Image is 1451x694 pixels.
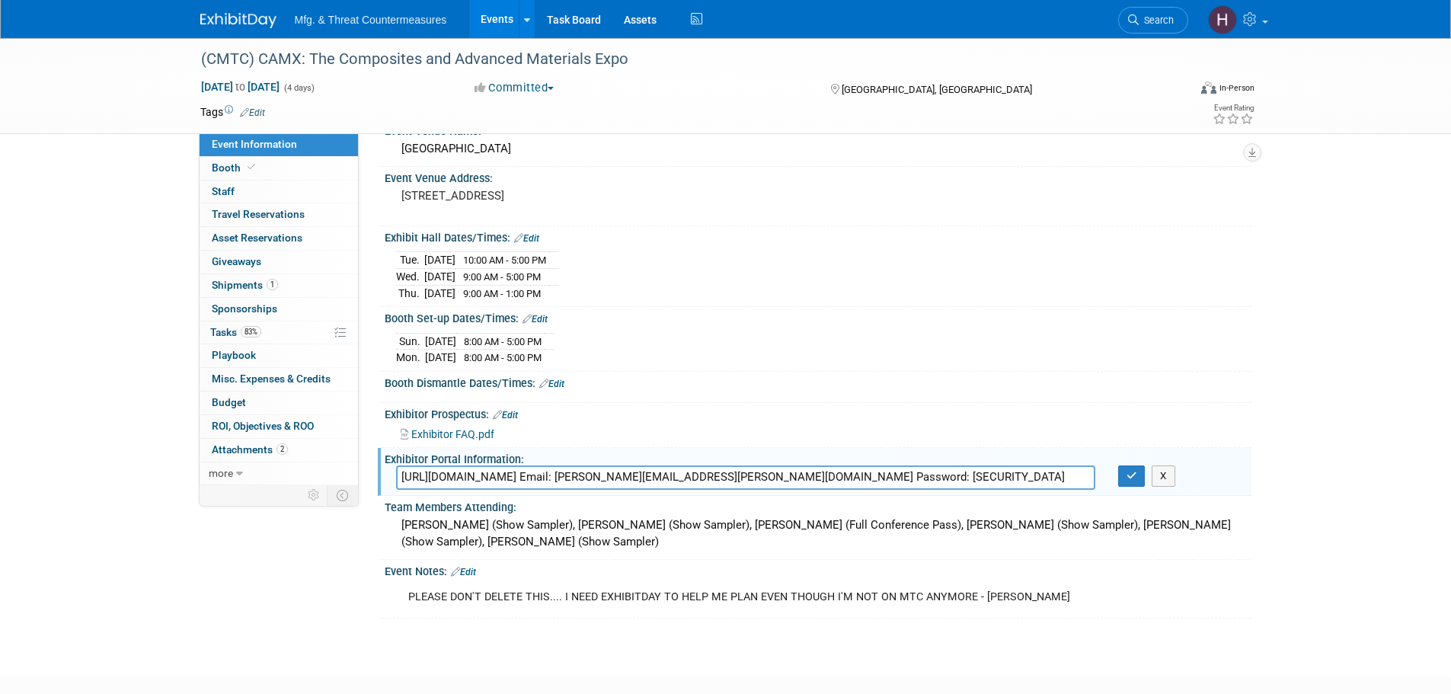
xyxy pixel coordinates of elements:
span: 9:00 AM - 1:00 PM [463,288,541,299]
div: Exhibit Hall Dates/Times: [385,226,1251,246]
div: [GEOGRAPHIC_DATA] [396,137,1240,161]
td: Tue. [396,252,424,269]
button: Committed [469,80,560,96]
span: 8:00 AM - 5:00 PM [464,336,542,347]
div: Event Rating [1213,104,1254,112]
i: Booth reservation complete [248,163,255,171]
div: Exhibitor Portal Information: [385,448,1251,467]
pre: [STREET_ADDRESS] [401,189,729,203]
a: Playbook [200,344,358,367]
a: Misc. Expenses & Credits [200,368,358,391]
span: Sponsorships [212,302,277,315]
a: Edit [240,107,265,118]
div: Booth Dismantle Dates/Times: [385,372,1251,392]
span: Exhibitor FAQ.pdf [411,428,494,440]
td: Thu. [396,285,424,301]
div: [PERSON_NAME] (Show Sampler), [PERSON_NAME] (Show Sampler), [PERSON_NAME] (Full Conference Pass),... [396,513,1240,554]
span: 83% [241,326,261,337]
td: [DATE] [424,285,455,301]
a: Shipments1 [200,274,358,297]
div: In-Person [1219,82,1254,94]
td: Tags [200,104,265,120]
span: Mfg. & Threat Countermeasures [295,14,447,26]
span: to [233,81,248,93]
span: Attachments [212,443,288,456]
span: Budget [212,396,246,408]
span: Asset Reservations [212,232,302,244]
a: Giveaways [200,251,358,273]
div: PLEASE DON'T DELETE THIS.... I NEED EXHIBITDAY TO HELP ME PLAN EVEN THOUGH I'M NOT ON MTC ANYMORE... [398,582,1084,612]
img: ExhibitDay [200,13,276,28]
div: Team Members Attending: [385,496,1251,515]
span: 9:00 AM - 5:00 PM [463,271,541,283]
a: Tasks83% [200,321,358,344]
td: Sun. [396,333,425,350]
span: (4 days) [283,83,315,93]
span: 1 [267,279,278,290]
a: Edit [539,379,564,389]
span: Giveaways [212,255,261,267]
td: Mon. [396,350,425,366]
span: Shipments [212,279,278,291]
a: Attachments2 [200,439,358,462]
button: X [1152,465,1175,487]
a: Booth [200,157,358,180]
a: Exhibitor FAQ.pdf [401,428,494,440]
span: Tasks [210,326,261,338]
a: Edit [451,567,476,577]
div: Event Notes: [385,560,1251,580]
img: Format-Inperson.png [1201,82,1216,94]
span: 8:00 AM - 5:00 PM [464,352,542,363]
a: Travel Reservations [200,203,358,226]
td: Toggle Event Tabs [327,485,358,505]
td: Wed. [396,269,424,286]
a: Event Information [200,133,358,156]
div: (CMTC) CAMX: The Composites and Advanced Materials Expo [196,46,1165,73]
div: Booth Set-up Dates/Times: [385,307,1251,327]
img: Hillary Hawkins [1208,5,1237,34]
span: Playbook [212,349,256,361]
td: [DATE] [425,350,456,366]
td: [DATE] [424,252,455,269]
td: [DATE] [425,333,456,350]
span: Misc. Expenses & Credits [212,373,331,385]
a: Search [1118,7,1188,34]
div: Event Format [1098,79,1255,102]
div: Exhibitor Prospectus: [385,403,1251,423]
span: more [209,467,233,479]
a: Sponsorships [200,298,358,321]
a: Edit [493,410,518,421]
a: Asset Reservations [200,227,358,250]
a: Edit [523,314,548,325]
a: Edit [514,233,539,244]
span: Event Information [212,138,297,150]
a: more [200,462,358,485]
span: [GEOGRAPHIC_DATA], [GEOGRAPHIC_DATA] [842,84,1032,95]
span: ROI, Objectives & ROO [212,420,314,432]
span: 2 [276,443,288,455]
a: Budget [200,392,358,414]
span: [DATE] [DATE] [200,80,280,94]
td: [DATE] [424,269,455,286]
span: Booth [212,162,258,174]
span: 10:00 AM - 5:00 PM [463,254,546,266]
a: ROI, Objectives & ROO [200,415,358,438]
div: Event Venue Address: [385,167,1251,186]
td: Personalize Event Tab Strip [301,485,328,505]
span: Staff [212,185,235,197]
a: Staff [200,181,358,203]
span: Travel Reservations [212,208,305,220]
span: Search [1139,14,1174,26]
